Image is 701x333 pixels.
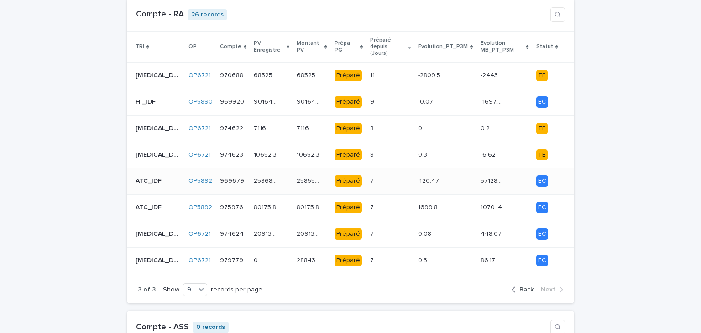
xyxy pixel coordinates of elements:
p: Prépa PG [335,38,358,55]
div: Préparé [335,228,362,240]
p: ATC_IDF [136,202,163,211]
div: Préparé [335,149,362,161]
p: 975976 [220,202,245,211]
div: TE [536,70,548,81]
p: -6.62 [481,149,497,159]
p: 10652.3 [254,149,278,159]
p: records per page [211,286,262,294]
p: 90164.93 [297,96,321,106]
p: 970688 [220,70,245,79]
p: 7 [370,228,376,238]
a: OP5892 [188,177,212,185]
p: -2443.54 [481,70,505,79]
a: OP5892 [188,204,212,211]
div: Préparé [335,175,362,187]
p: -0.07 [418,96,435,106]
p: ATC_IDF [136,175,163,185]
div: Préparé [335,70,362,81]
tr: HI_IDFHI_IDF OP5890 969920969920 90164.9390164.93 90164.9390164.93 Préparé99 -0.07-0.07 -1697.36-... [127,89,574,116]
p: 1070.14 [481,202,504,211]
p: 68525.5 [297,70,321,79]
p: 0 [418,123,424,132]
p: 974622 [220,123,245,132]
p: 0.08 [418,228,433,238]
div: Préparé [335,123,362,134]
p: [MEDICAL_DATA]_NE [136,228,183,238]
p: 7116 [254,123,268,132]
p: -2809.5 [418,70,442,79]
a: Compte - ASS [136,323,189,331]
p: 26 records [188,9,227,21]
p: 969679 [220,175,246,185]
p: 90164.93 [254,96,278,106]
p: OP [188,42,197,52]
tr: [MEDICAL_DATA]_NE[MEDICAL_DATA]_NE OP6721 979779979779 00 28843.328843.3 Préparé77 0.30.3 86.1786... [127,247,574,274]
tr: [MEDICAL_DATA]_NE[MEDICAL_DATA]_NE OP6721 974622974622 71167116 71167116 Préparé88 00 0.20.2 TE [127,115,574,142]
p: 258681.47 [254,175,278,185]
span: Next [541,286,555,293]
a: OP6721 [188,151,211,159]
p: 8 [370,149,376,159]
a: OP5890 [188,98,213,106]
p: 80175.8 [254,202,278,211]
p: 10652.3 [297,149,321,159]
div: EC [536,255,548,266]
tr: ATC_IDFATC_IDF OP5892 975976975976 80175.880175.8 80175.880175.8 Préparé77 1699.81699.8 1070.1410... [127,195,574,221]
p: 974623 [220,149,245,159]
p: Evolution MB_PT_P3M [481,38,524,55]
p: 3 of 3 [138,286,156,294]
p: 969920 [220,96,246,106]
p: 11 [370,70,377,79]
p: 0 [254,255,260,264]
p: Statut [536,42,553,52]
p: -1697.36 [481,96,505,106]
button: Back [512,285,537,294]
p: 68525.5 [254,70,278,79]
p: 7 [370,175,376,185]
a: Compte - RA [136,10,184,18]
p: 0.2 [481,123,492,132]
p: 448.07 [481,228,503,238]
p: 28843.3 [297,255,321,264]
p: 9 [370,96,376,106]
p: 8 [370,123,376,132]
tr: [MEDICAL_DATA]_NE[MEDICAL_DATA]_NE OP6721 974623974623 10652.310652.3 10652.310652.3 Préparé88 0.... [127,142,574,168]
p: 1699.8 [418,202,439,211]
p: 979779 [220,255,245,264]
p: Compte [220,42,241,52]
p: 20913.08 [254,228,278,238]
p: [MEDICAL_DATA]_NE [136,255,183,264]
div: 9 [183,285,195,295]
a: OP6721 [188,230,211,238]
p: Montant PV [297,38,322,55]
p: 57128.26 [481,175,505,185]
p: [MEDICAL_DATA]_NE [136,123,183,132]
p: Evolution_PT_P3M [418,42,468,52]
tr: ATC_IDFATC_IDF OP5892 969679969679 258681.47258681.47 258551.47258551.47 Préparé77 420.47420.47 5... [127,168,574,195]
p: 0 records [193,322,229,333]
a: OP6721 [188,72,211,79]
p: 7116 [297,123,311,132]
p: 86.17 [481,255,497,264]
p: 7 [370,255,376,264]
p: 0.3 [418,255,429,264]
button: Next [537,285,563,294]
div: EC [536,202,548,213]
p: 0.3 [418,149,429,159]
div: Préparé [335,96,362,108]
p: 7 [370,202,376,211]
div: EC [536,96,548,108]
a: OP6721 [188,257,211,264]
p: [MEDICAL_DATA]_NE [136,149,183,159]
div: Préparé [335,202,362,213]
p: PV Enregistré [254,38,284,55]
div: EC [536,228,548,240]
div: Préparé [335,255,362,266]
tr: [MEDICAL_DATA]_NE[MEDICAL_DATA]_NE OP6721 974624974624 20913.0820913.08 20913.0820913.08 Préparé7... [127,221,574,248]
a: OP6721 [188,125,211,132]
p: Show [163,286,179,294]
span: Back [519,286,534,293]
p: 258551.47 [297,175,321,185]
p: 20913.08 [297,228,321,238]
p: 80175.8 [297,202,321,211]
